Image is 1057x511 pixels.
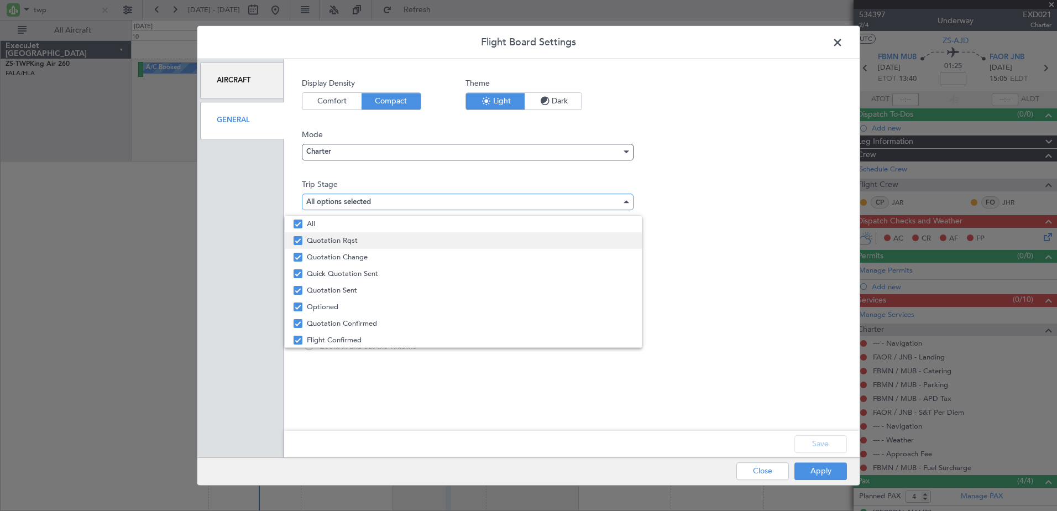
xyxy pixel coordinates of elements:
span: Quotation Rqst [307,232,633,249]
span: Quick Quotation Sent [307,265,633,282]
span: Quotation Confirmed [307,315,633,332]
span: Quotation Change [307,249,633,265]
span: Quotation Sent [307,282,633,299]
span: Optioned [307,299,633,315]
span: Flight Confirmed [307,332,633,348]
span: All [307,216,633,232]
